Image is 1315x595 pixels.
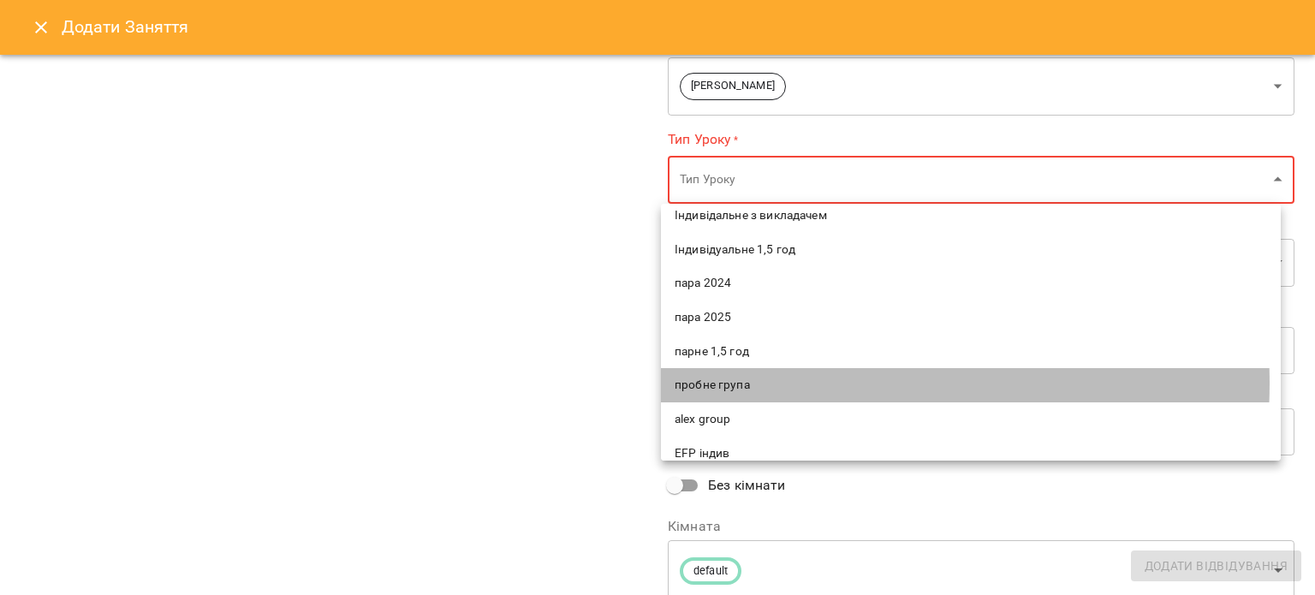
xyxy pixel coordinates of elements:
span: EFP індив [675,445,1267,462]
span: alex group [675,411,1267,428]
span: пара 2025 [675,309,1267,326]
span: парне 1,5 год [675,343,1267,360]
span: пробне група [675,377,1267,394]
span: Індивідуальне 1,5 год [675,241,1267,259]
span: Індивідальне з викладачем [675,207,1267,224]
span: пара 2024 [675,275,1267,292]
